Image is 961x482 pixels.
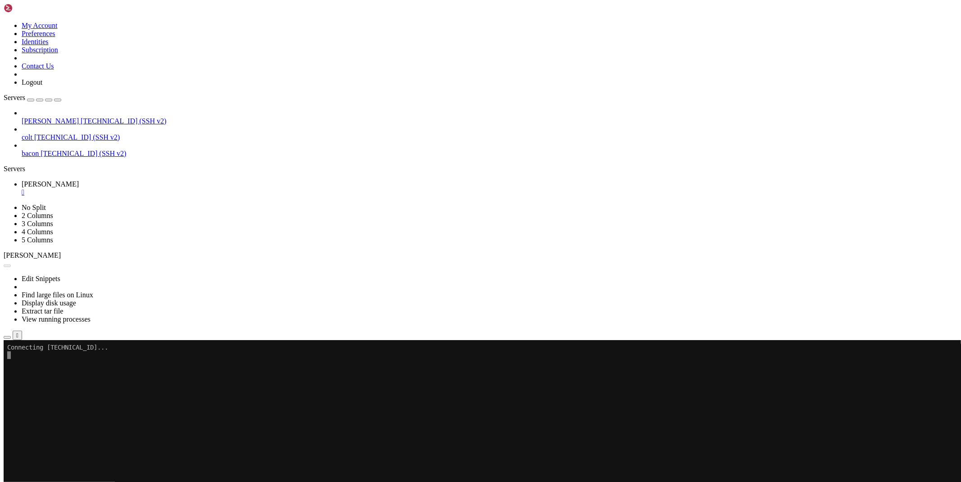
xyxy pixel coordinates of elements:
[22,125,957,141] li: colt [TECHNICAL_ID] (SSH v2)
[22,299,76,307] a: Display disk usage
[22,180,79,188] span: [PERSON_NAME]
[4,251,61,259] span: [PERSON_NAME]
[81,117,166,125] span: [TECHNICAL_ID] (SSH v2)
[41,150,126,157] span: [TECHNICAL_ID] (SSH v2)
[4,165,957,173] div: Servers
[4,4,55,13] img: Shellngn
[22,46,58,54] a: Subscription
[22,275,60,282] a: Edit Snippets
[22,62,54,70] a: Contact Us
[22,117,79,125] span: [PERSON_NAME]
[4,94,25,101] span: Servers
[34,133,120,141] span: [TECHNICAL_ID] (SSH v2)
[4,11,7,19] div: (0, 1)
[4,4,843,11] x-row: Connecting [TECHNICAL_ID]...
[22,117,957,125] a: [PERSON_NAME] [TECHNICAL_ID] (SSH v2)
[22,22,58,29] a: My Account
[4,94,61,101] a: Servers
[22,315,91,323] a: View running processes
[22,30,55,37] a: Preferences
[22,78,42,86] a: Logout
[22,236,53,244] a: 5 Columns
[22,133,957,141] a: colt [TECHNICAL_ID] (SSH v2)
[22,150,39,157] span: bacon
[22,188,957,196] a: 
[22,204,46,211] a: No Split
[16,332,18,339] div: 
[22,141,957,158] li: bacon [TECHNICAL_ID] (SSH v2)
[22,38,49,45] a: Identities
[22,180,957,196] a: maus
[22,109,957,125] li: [PERSON_NAME] [TECHNICAL_ID] (SSH v2)
[22,212,53,219] a: 2 Columns
[13,331,22,340] button: 
[22,307,63,315] a: Extract tar file
[22,291,93,299] a: Find large files on Linux
[22,220,53,227] a: 3 Columns
[22,228,53,236] a: 4 Columns
[22,133,32,141] span: colt
[22,150,957,158] a: bacon [TECHNICAL_ID] (SSH v2)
